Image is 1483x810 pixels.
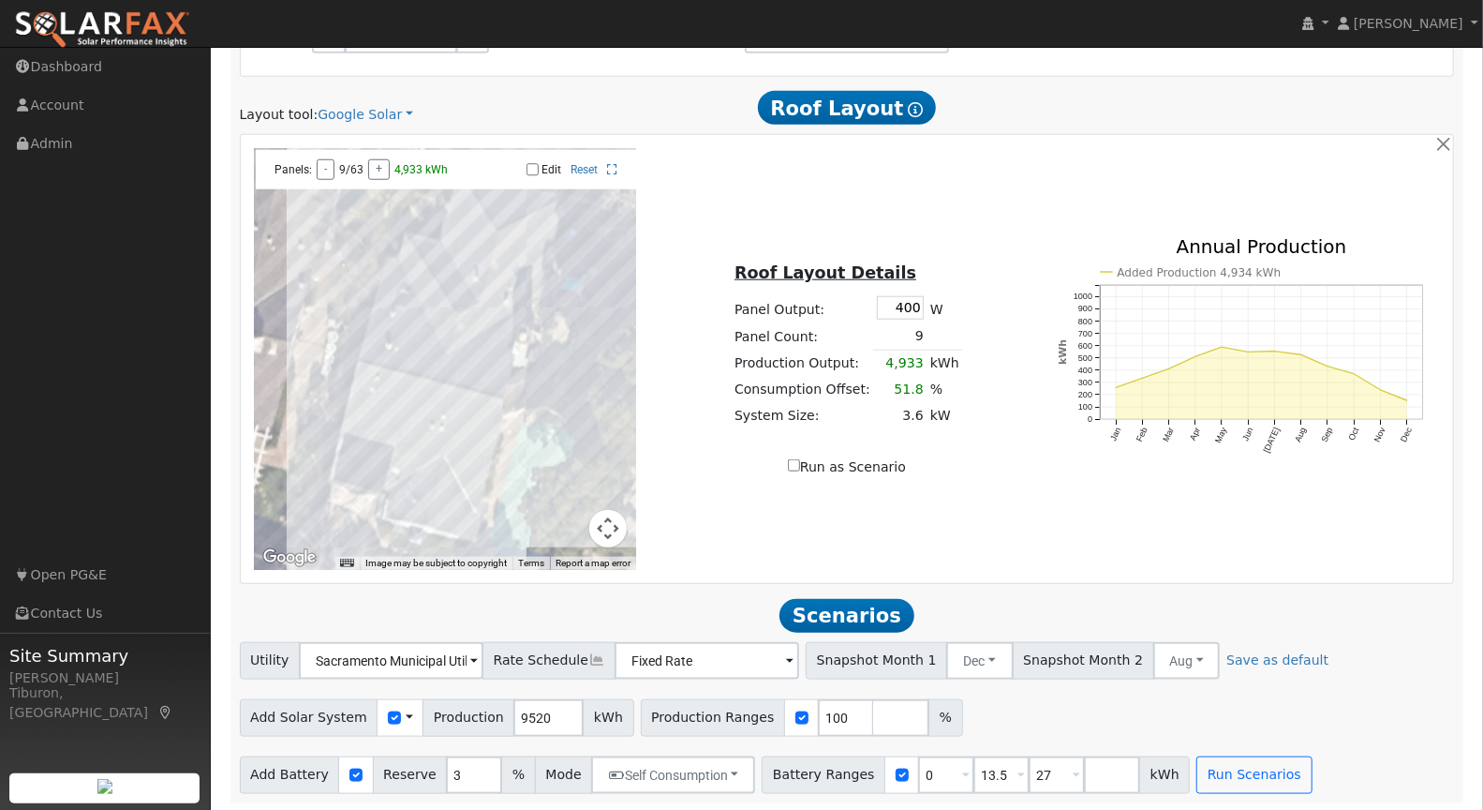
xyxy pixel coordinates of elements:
[9,668,200,688] div: [PERSON_NAME]
[541,163,561,176] label: Edit
[317,159,334,180] button: -
[1353,372,1357,376] circle: onclick=""
[732,350,874,377] td: Production Output:
[365,558,507,568] span: Image may be subject to copyright
[758,91,937,125] span: Roof Layout
[1141,376,1145,380] circle: onclick=""
[1074,292,1092,301] text: 1000
[1177,235,1347,258] text: Annual Production
[1078,328,1092,337] text: 700
[1214,426,1229,444] text: May
[240,107,319,122] span: Layout tool:
[1405,398,1409,402] circle: onclick=""
[1153,642,1221,680] button: Aug
[732,292,874,322] td: Panel Output:
[1078,316,1092,325] text: 800
[274,163,312,176] span: Panels:
[240,757,340,794] span: Add Battery
[1373,426,1388,443] text: Nov
[318,105,413,125] a: Google Solar
[518,558,544,568] a: Terms (opens in new tab)
[97,779,112,794] img: retrieve
[299,642,483,680] input: Select a Utility
[788,457,906,477] label: Run as Scenario
[1078,378,1092,387] text: 300
[1078,304,1092,313] text: 900
[423,699,514,737] span: Production
[535,757,592,794] span: Mode
[501,757,535,794] span: %
[1299,352,1303,356] circle: onclick=""
[927,403,962,429] td: kW
[873,403,927,429] td: 3.6
[1194,355,1197,359] circle: onclick=""
[368,159,390,180] button: +
[1262,426,1282,454] text: [DATE]
[1088,414,1092,424] text: 0
[1347,426,1361,442] text: Oct
[1078,353,1092,363] text: 500
[1354,16,1463,31] span: [PERSON_NAME]
[1109,426,1123,442] text: Jan
[259,546,320,570] img: Google
[1221,345,1224,349] circle: onclick=""
[1115,385,1119,389] circle: onclick=""
[1057,339,1069,365] text: kWh
[762,757,885,794] span: Battery Ranges
[928,699,962,737] span: %
[788,459,800,472] input: Run as Scenario
[946,642,1014,680] button: Dec
[779,599,913,633] span: Scenarios
[240,699,378,737] span: Add Solar System
[734,263,916,282] u: Roof Layout Details
[373,757,448,794] span: Reserve
[615,642,799,680] input: Select a Rate Schedule
[9,643,200,668] span: Site Summary
[14,10,190,50] img: SolarFax
[1134,426,1149,442] text: Feb
[1139,757,1190,794] span: kWh
[732,403,874,429] td: System Size:
[589,510,627,547] button: Map camera controls
[1189,426,1203,442] text: Apr
[1118,265,1282,278] text: Added Production 4,934 kWh
[1400,426,1415,443] text: Dec
[9,683,200,723] div: Tiburon, [GEOGRAPHIC_DATA]
[1241,426,1255,442] text: Jun
[927,350,962,377] td: kWh
[556,558,630,568] a: Report a map error
[1078,390,1092,399] text: 200
[1247,350,1251,353] circle: onclick=""
[1013,642,1154,680] span: Snapshot Month 2
[1167,367,1171,370] circle: onclick=""
[927,377,962,403] td: %
[482,642,615,680] span: Rate Schedule
[591,757,755,794] button: Self Consumption
[927,292,962,322] td: W
[732,322,874,350] td: Panel Count:
[1379,388,1383,392] circle: onclick=""
[259,546,320,570] a: Open this area in Google Maps (opens a new window)
[873,377,927,403] td: 51.8
[1294,426,1309,443] text: Aug
[873,350,927,377] td: 4,933
[394,163,448,176] span: 4,933 kWh
[157,705,174,720] a: Map
[339,163,363,176] span: 9/63
[1273,350,1277,353] circle: onclick=""
[1320,426,1335,443] text: Sep
[1327,365,1330,368] circle: onclick=""
[1078,341,1092,351] text: 600
[806,642,947,680] span: Snapshot Month 1
[607,163,617,176] a: Full Screen
[1162,426,1177,442] text: Mar
[340,557,353,570] button: Keyboard shortcuts
[641,699,785,737] span: Production Ranges
[583,699,633,737] span: kWh
[1078,402,1092,412] text: 100
[1196,757,1312,794] button: Run Scenarios
[732,377,874,403] td: Consumption Offset:
[571,163,598,176] a: Reset
[909,102,924,117] i: Show Help
[873,322,927,350] td: 9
